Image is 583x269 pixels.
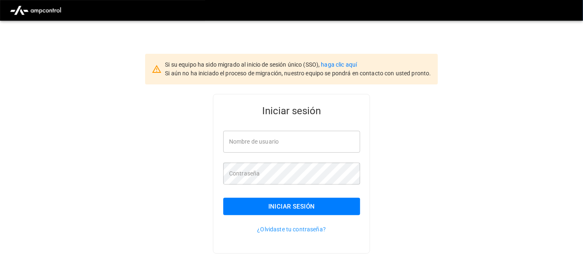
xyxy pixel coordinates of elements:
p: ¿Olvidaste tu contraseña? [223,225,360,233]
span: Si su equipo ha sido migrado al inicio de sesión único (SSO), [165,61,321,68]
h5: Iniciar sesión [223,104,360,118]
button: Iniciar sesión [223,198,360,215]
span: Si aún no ha iniciado el proceso de migración, nuestro equipo se pondrá en contacto con usted pro... [165,70,431,77]
img: ampcontrol.io logo [7,2,65,18]
a: haga clic aquí [321,61,357,68]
